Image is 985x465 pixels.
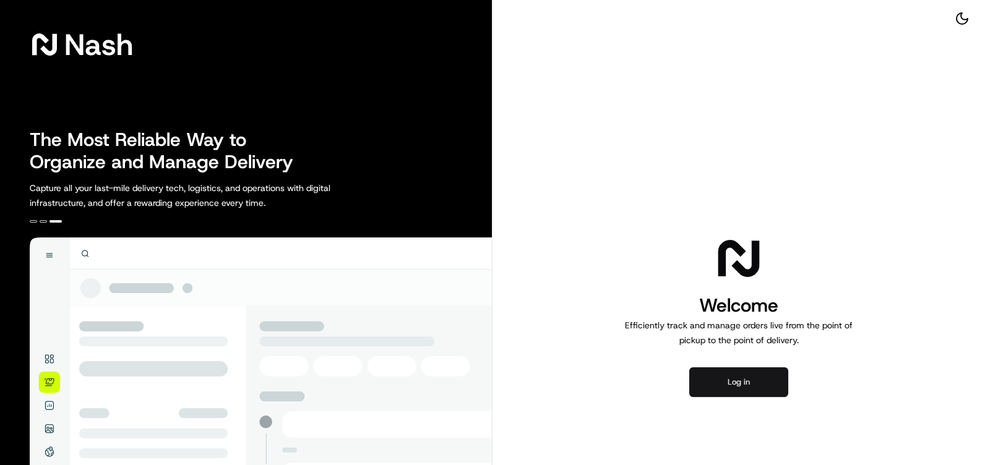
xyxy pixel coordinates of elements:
[620,318,858,348] p: Efficiently track and manage orders live from the point of pickup to the point of delivery.
[689,367,788,397] button: Log in
[30,181,386,210] p: Capture all your last-mile delivery tech, logistics, and operations with digital infrastructure, ...
[620,293,858,318] h1: Welcome
[30,129,307,173] h2: The Most Reliable Way to Organize and Manage Delivery
[64,32,133,57] span: Nash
